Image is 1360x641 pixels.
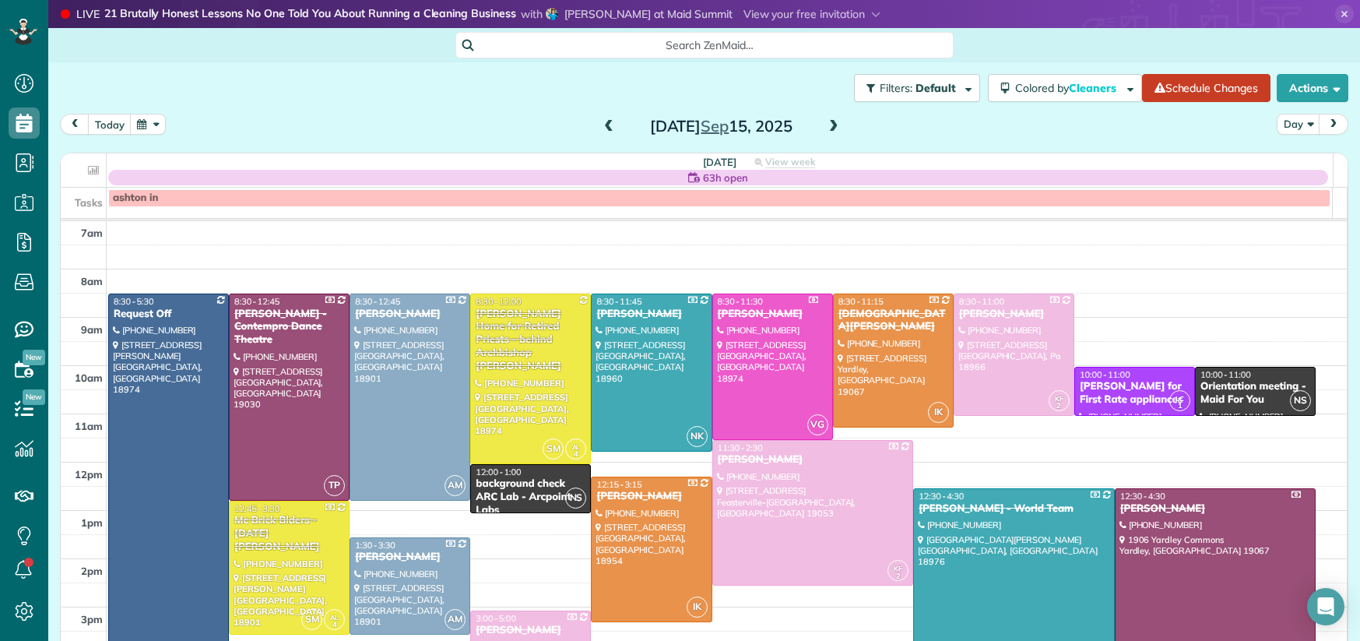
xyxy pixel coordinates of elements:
[918,502,1110,516] div: [PERSON_NAME] - World Team
[81,565,103,577] span: 2pm
[565,488,586,509] span: NS
[596,479,641,490] span: 12:15 - 3:15
[1290,390,1311,411] span: NS
[476,467,521,477] span: 12:00 - 1:00
[928,402,949,423] span: IK
[880,81,912,95] span: Filters:
[717,308,828,321] div: [PERSON_NAME]
[1015,81,1122,95] span: Colored by
[546,8,558,20] img: angela-brown-4d683074ae0fcca95727484455e3f3202927d5098cd1ff65ad77dadb9e4011d8.jpg
[81,323,103,336] span: 9am
[717,453,909,467] div: [PERSON_NAME]
[113,308,224,321] div: Request Off
[234,503,279,514] span: 12:45 - 3:30
[718,442,763,453] span: 11:30 - 2:30
[1307,588,1344,625] div: Open Intercom Messenger
[915,81,957,95] span: Default
[81,227,103,239] span: 7am
[1142,74,1270,102] a: Schedule Changes
[445,475,466,496] span: AM
[475,624,586,637] div: [PERSON_NAME]
[988,74,1142,102] button: Colored byCleaners
[476,613,516,624] span: 3:00 - 5:00
[355,296,400,307] span: 8:30 - 12:45
[1319,114,1348,135] button: next
[1277,114,1320,135] button: Day
[234,514,345,554] div: Mc Brick Blders - [DATE][PERSON_NAME]
[596,296,641,307] span: 8:30 - 11:45
[838,308,949,334] div: [DEMOGRAPHIC_DATA][PERSON_NAME]
[959,296,1004,307] span: 8:30 - 11:00
[475,308,586,373] div: [PERSON_NAME] Home for Retired Priests - behind Archbishop [PERSON_NAME]
[330,613,339,622] span: AL
[301,609,322,630] span: SM
[354,308,466,321] div: [PERSON_NAME]
[838,296,884,307] span: 8:30 - 11:15
[854,74,980,102] button: Filters: Default
[75,372,103,384] span: 10am
[81,613,103,625] span: 3pm
[596,308,707,321] div: [PERSON_NAME]
[543,438,564,460] span: SM
[476,296,521,307] span: 8:30 - 12:00
[475,477,586,517] div: background check ARC Lab - Arcpoint Labs
[572,442,581,451] span: AL
[894,564,902,572] span: KF
[1277,74,1348,102] button: Actions
[104,6,516,23] strong: 21 Brutally Honest Lessons No One Told You About Running a Cleaning Business
[60,114,90,135] button: prev
[807,414,828,435] span: VG
[1055,394,1063,403] span: KF
[718,296,763,307] span: 8:30 - 11:30
[445,609,466,630] span: AM
[1170,399,1190,414] small: 1
[23,389,45,405] span: New
[234,308,345,347] div: [PERSON_NAME] - Contempro Dance Theatre
[1120,491,1165,502] span: 12:30 - 4:30
[687,426,708,447] span: NK
[81,275,103,287] span: 8am
[325,618,344,632] small: 4
[846,74,980,102] a: Filters: Default
[1069,81,1119,95] span: Cleaners
[1200,369,1251,380] span: 10:00 - 11:00
[701,116,729,136] span: Sep
[624,118,818,135] h2: [DATE] 15, 2025
[1200,380,1311,407] div: Orientation meeting - Maid For You
[958,308,1070,321] div: [PERSON_NAME]
[113,192,159,204] span: ashton in
[1119,502,1312,516] div: [PERSON_NAME]
[888,569,908,584] small: 2
[596,490,707,503] div: [PERSON_NAME]
[566,447,585,462] small: 4
[354,551,466,564] div: [PERSON_NAME]
[81,516,103,529] span: 1pm
[703,170,748,185] span: 63h open
[355,540,395,551] span: 1:30 - 3:30
[1080,369,1130,380] span: 10:00 - 11:00
[1176,394,1184,403] span: LC
[23,350,45,365] span: New
[75,420,103,432] span: 11am
[765,156,815,168] span: View week
[703,156,736,168] span: [DATE]
[114,296,154,307] span: 8:30 - 5:30
[234,296,279,307] span: 8:30 - 12:45
[88,114,132,135] button: today
[75,468,103,481] span: 12pm
[687,597,708,618] span: IK
[324,475,345,496] span: TP
[564,7,733,21] span: [PERSON_NAME] at Maid Summit
[1049,399,1069,414] small: 2
[1079,380,1190,407] div: [PERSON_NAME] for First Rate appliances
[919,491,964,502] span: 12:30 - 4:30
[521,7,543,21] span: with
